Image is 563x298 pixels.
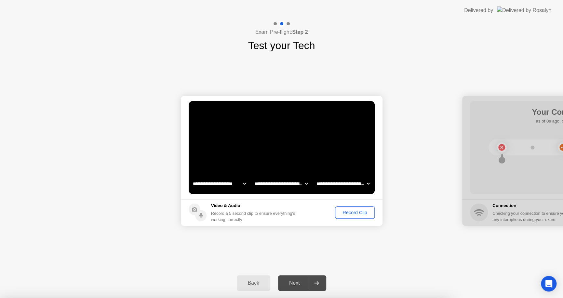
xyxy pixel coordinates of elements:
[248,38,315,53] h1: Test your Tech
[280,280,309,286] div: Next
[292,29,308,35] b: Step 2
[192,177,247,190] select: Available cameras
[253,177,309,190] select: Available speakers
[541,276,556,292] div: Open Intercom Messenger
[337,210,372,215] div: Record Clip
[211,210,298,223] div: Record a 5 second clip to ensure everything’s working correctly
[497,6,551,14] img: Delivered by Rosalyn
[255,28,308,36] h4: Exam Pre-flight:
[315,177,371,190] select: Available microphones
[211,202,298,209] h5: Video & Audio
[464,6,493,14] div: Delivered by
[239,280,268,286] div: Back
